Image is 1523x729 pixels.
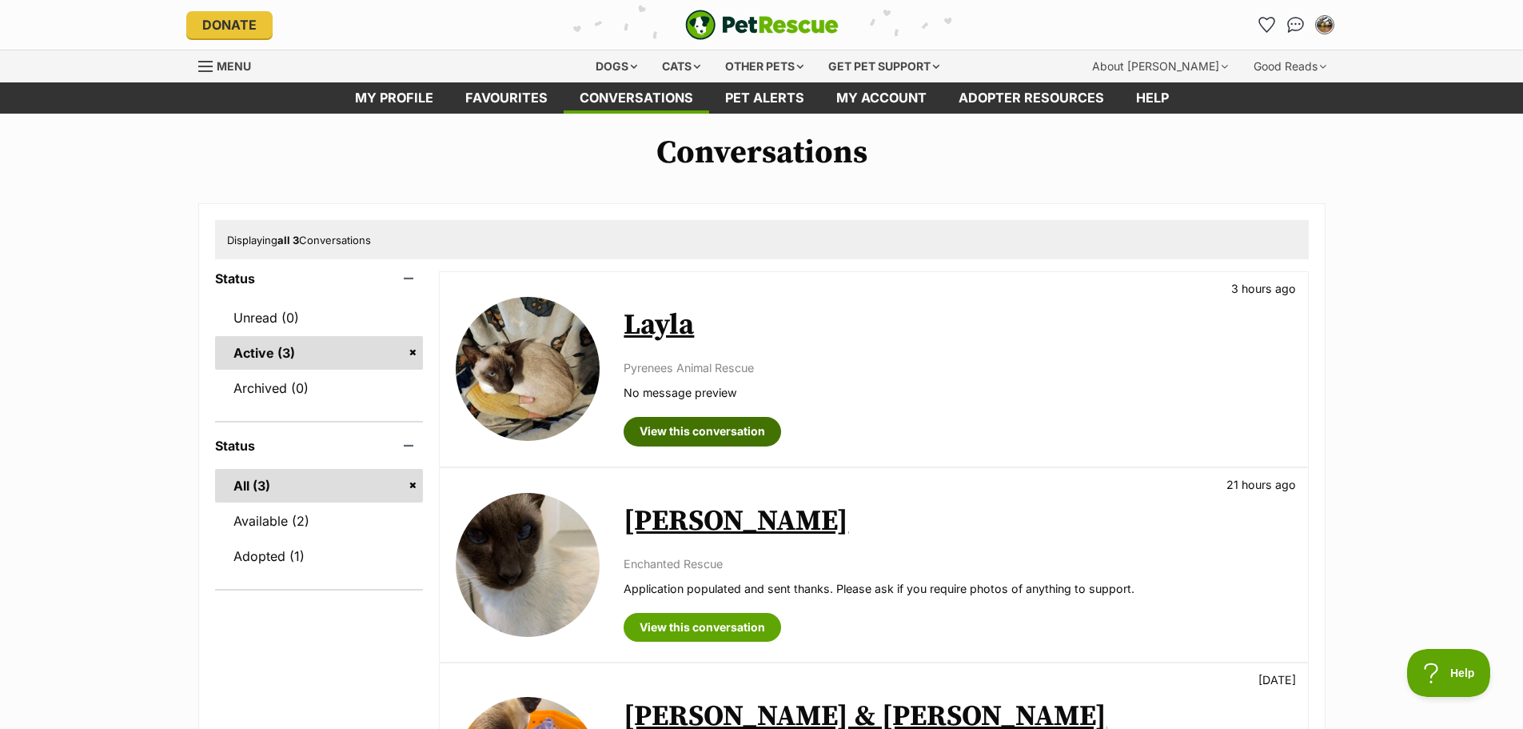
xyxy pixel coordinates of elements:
[215,371,424,405] a: Archived (0)
[685,10,839,40] a: PetRescue
[709,82,820,114] a: Pet alerts
[1081,50,1239,82] div: About [PERSON_NAME]
[215,301,424,334] a: Unread (0)
[449,82,564,114] a: Favourites
[215,539,424,573] a: Adopted (1)
[1254,12,1280,38] a: Favourites
[215,469,424,503] a: All (3)
[624,503,848,539] a: [PERSON_NAME]
[1231,280,1296,297] p: 3 hours ago
[456,493,600,637] img: Simon
[1242,50,1338,82] div: Good Reads
[1312,12,1338,38] button: My account
[217,59,251,73] span: Menu
[339,82,449,114] a: My profile
[624,359,1291,376] p: Pyrenees Animal Rescue
[227,234,371,246] span: Displaying Conversations
[584,50,648,82] div: Dogs
[624,307,694,343] a: Layla
[1407,649,1491,697] iframe: Help Scout Beacon - Open
[1254,12,1338,38] ul: Account quick links
[624,580,1291,597] p: Application populated and sent thanks. Please ask if you require photos of anything to support.
[1317,17,1333,33] img: Ian Sprawson profile pic
[215,504,424,538] a: Available (2)
[456,297,600,441] img: Layla
[624,613,781,642] a: View this conversation
[215,439,424,453] header: Status
[1287,17,1304,33] img: chat-41dd97257d64d25036548639549fe6c8038ab92f7586957e7f3b1b290dea8141.svg
[820,82,943,114] a: My account
[186,11,273,38] a: Donate
[277,234,299,246] strong: all 3
[651,50,712,82] div: Cats
[943,82,1120,114] a: Adopter resources
[198,50,262,79] a: Menu
[1283,12,1309,38] a: Conversations
[1120,82,1185,114] a: Help
[714,50,815,82] div: Other pets
[624,555,1291,572] p: Enchanted Rescue
[215,271,424,286] header: Status
[817,50,951,82] div: Get pet support
[1226,476,1296,493] p: 21 hours ago
[685,10,839,40] img: logo-e224e6f780fb5917bec1dbf3a21bbac754714ae5b6737aabdf751b685950b380.svg
[624,384,1291,401] p: No message preview
[624,417,781,446] a: View this conversation
[564,82,709,114] a: conversations
[1258,671,1296,688] p: [DATE]
[215,336,424,370] a: Active (3)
